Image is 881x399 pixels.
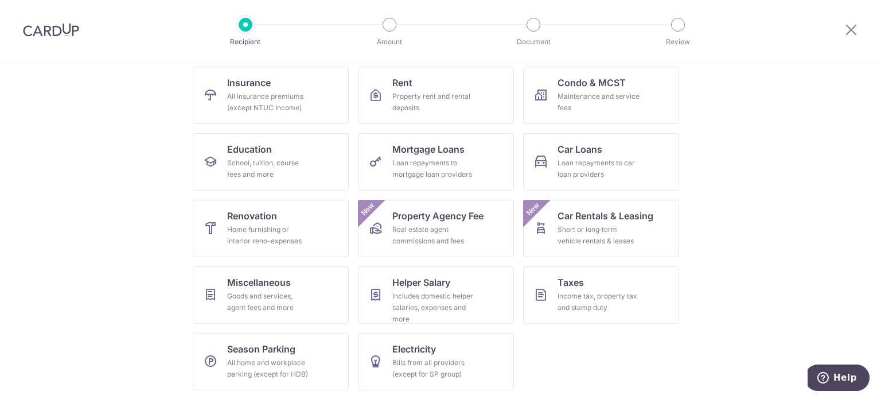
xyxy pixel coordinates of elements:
[392,290,475,325] div: Includes domestic helper salaries, expenses and more
[193,67,349,124] a: InsuranceAll insurance premiums (except NTUC Income)
[193,200,349,257] a: RenovationHome furnishing or interior reno-expenses
[491,36,576,48] p: Document
[523,67,679,124] a: Condo & MCSTMaintenance and service fees
[558,224,640,247] div: Short or long‑term vehicle rentals & leases
[523,266,679,324] a: TaxesIncome tax, property tax and stamp duty
[26,8,49,18] span: Help
[558,91,640,114] div: Maintenance and service fees
[392,357,475,380] div: Bills from all providers (except for SP group)
[23,23,79,37] img: CardUp
[347,36,432,48] p: Amount
[227,209,277,223] span: Renovation
[227,157,310,180] div: School, tuition, course fees and more
[358,133,514,191] a: Mortgage LoansLoan repayments to mortgage loan providers
[358,200,514,257] a: Property Agency FeeReal estate agent commissions and feesNew
[227,224,310,247] div: Home furnishing or interior reno-expenses
[227,276,291,289] span: Miscellaneous
[358,67,514,124] a: RentProperty rent and rental deposits
[392,91,475,114] div: Property rent and rental deposits
[524,200,543,219] span: New
[558,157,640,180] div: Loan repayments to car loan providers
[193,133,349,191] a: EducationSchool, tuition, course fees and more
[392,276,450,289] span: Helper Salary
[203,36,288,48] p: Recipient
[358,333,514,390] a: ElectricityBills from all providers (except for SP group)
[392,76,412,90] span: Rent
[227,342,295,356] span: Season Parking
[227,290,310,313] div: Goods and services, agent fees and more
[193,333,349,390] a: Season ParkingAll home and workplace parking (except for HDB)
[227,357,310,380] div: All home and workplace parking (except for HDB)
[558,276,584,289] span: Taxes
[193,266,349,324] a: MiscellaneousGoods and services, agent fees and more
[523,133,679,191] a: Car LoansLoan repayments to car loan providers
[358,200,377,219] span: New
[392,157,475,180] div: Loan repayments to mortgage loan providers
[392,142,465,156] span: Mortgage Loans
[558,290,640,313] div: Income tax, property tax and stamp duty
[392,342,436,356] span: Electricity
[523,200,679,257] a: Car Rentals & LeasingShort or long‑term vehicle rentals & leasesNew
[392,224,475,247] div: Real estate agent commissions and fees
[558,76,626,90] span: Condo & MCST
[558,142,602,156] span: Car Loans
[808,365,870,393] iframe: Opens a widget where you can find more information
[558,209,653,223] span: Car Rentals & Leasing
[392,209,484,223] span: Property Agency Fee
[636,36,720,48] p: Review
[227,76,271,90] span: Insurance
[227,142,272,156] span: Education
[358,266,514,324] a: Helper SalaryIncludes domestic helper salaries, expenses and more
[227,91,310,114] div: All insurance premiums (except NTUC Income)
